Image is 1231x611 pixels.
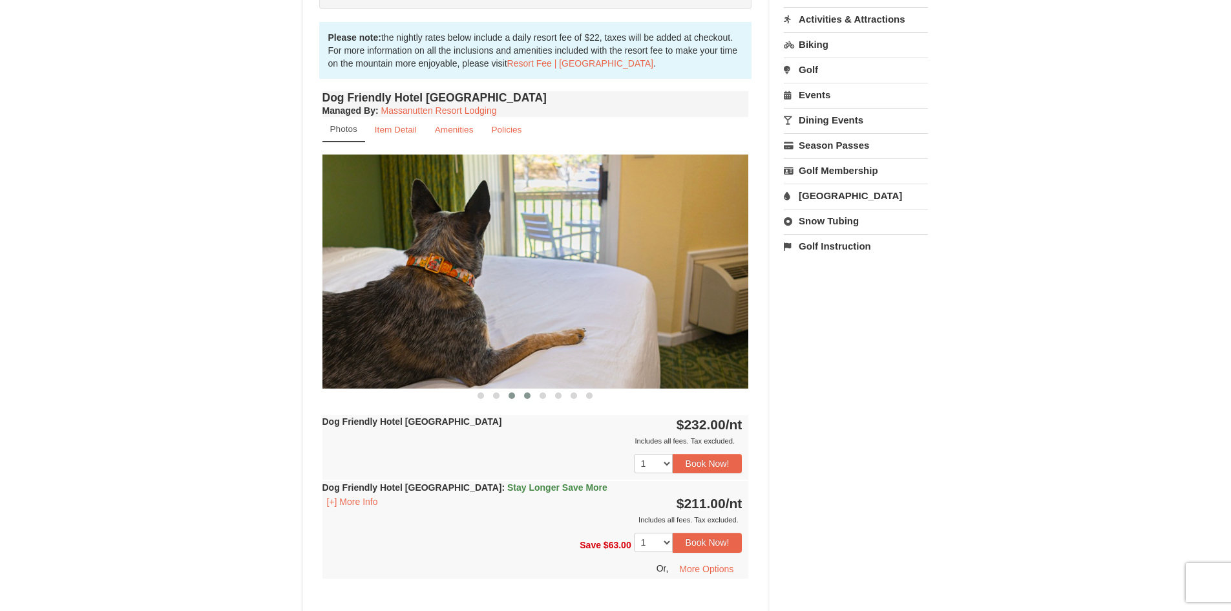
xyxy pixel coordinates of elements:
a: Snow Tubing [784,209,928,233]
strong: Dog Friendly Hotel [GEOGRAPHIC_DATA] [322,416,502,427]
span: /nt [726,417,742,432]
span: $63.00 [604,540,631,550]
span: $211.00 [677,496,726,511]
a: [GEOGRAPHIC_DATA] [784,184,928,208]
span: /nt [726,496,742,511]
img: 18876286-337-2bbac96a.jpg [322,155,749,388]
a: Dining Events [784,108,928,132]
span: Save [580,540,601,550]
a: Biking [784,32,928,56]
button: [+] More Info [322,495,383,509]
a: Policies [483,117,530,142]
span: Stay Longer Save More [507,482,607,493]
a: Golf Membership [784,158,928,182]
strong: Dog Friendly Hotel [GEOGRAPHIC_DATA] [322,482,607,493]
a: Season Passes [784,133,928,157]
small: Policies [491,125,521,134]
button: More Options [671,559,742,579]
a: Photos [322,117,365,142]
small: Amenities [435,125,474,134]
a: Events [784,83,928,107]
div: Includes all fees. Tax excluded. [322,513,742,526]
h4: Dog Friendly Hotel [GEOGRAPHIC_DATA] [322,91,749,104]
small: Item Detail [375,125,417,134]
a: Item Detail [366,117,425,142]
div: the nightly rates below include a daily resort fee of $22, taxes will be added at checkout. For m... [319,22,752,79]
small: Photos [330,124,357,134]
a: Golf Instruction [784,234,928,258]
strong: : [322,105,379,116]
span: Managed By [322,105,375,116]
span: : [501,482,505,493]
a: Resort Fee | [GEOGRAPHIC_DATA] [507,58,653,69]
span: Or, [657,563,669,573]
a: Activities & Attractions [784,7,928,31]
div: Includes all fees. Tax excluded. [322,434,742,447]
a: Massanutten Resort Lodging [381,105,497,116]
a: Amenities [426,117,482,142]
button: Book Now! [673,454,742,473]
strong: Please note: [328,32,381,43]
button: Book Now! [673,533,742,552]
a: Golf [784,58,928,81]
strong: $232.00 [677,417,742,432]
